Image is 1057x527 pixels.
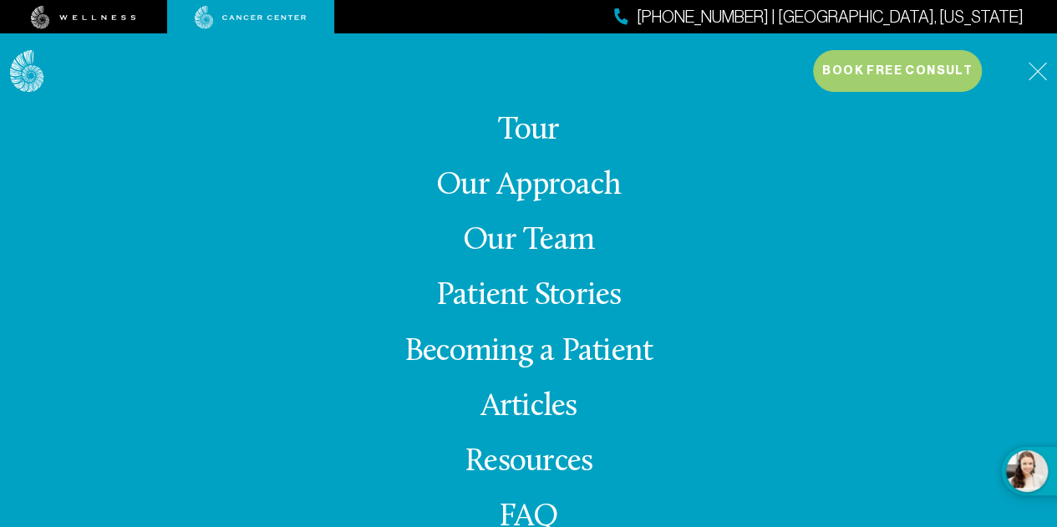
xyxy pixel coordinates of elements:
[614,5,1024,29] a: [PHONE_NUMBER] | [GEOGRAPHIC_DATA], [US_STATE]
[404,336,653,368] a: Becoming a Patient
[637,5,1024,29] span: [PHONE_NUMBER] | [GEOGRAPHIC_DATA], [US_STATE]
[43,43,184,57] div: Domain: [DOMAIN_NAME]
[465,446,592,479] a: Resources
[195,6,307,29] img: cancer center
[10,50,44,93] img: logo
[27,27,40,40] img: logo_orange.svg
[166,105,180,119] img: tab_keywords_by_traffic_grey.svg
[436,170,621,202] a: Our Approach
[27,43,40,57] img: website_grey.svg
[185,107,282,118] div: Keywords by Traffic
[498,114,560,147] a: Tour
[1028,62,1047,81] img: icon-hamburger
[813,50,982,92] button: Book Free Consult
[64,107,150,118] div: Domain Overview
[480,391,577,423] a: Articles
[436,280,622,312] a: Patient Stories
[45,105,58,119] img: tab_domain_overview_orange.svg
[463,225,594,257] a: Our Team
[31,6,136,29] img: wellness
[47,27,82,40] div: v 4.0.24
